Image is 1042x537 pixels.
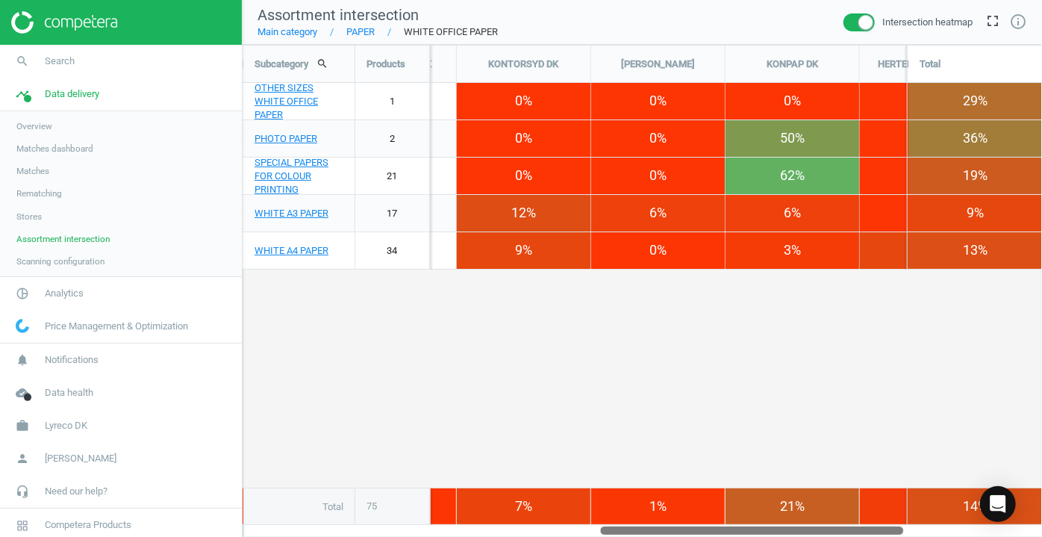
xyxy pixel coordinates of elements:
[8,279,37,308] i: pie_chart_outlined
[457,158,590,194] div: 0%
[860,158,993,194] div: 0%
[16,187,62,199] span: Rematching
[591,488,725,524] div: 1 %
[984,12,1002,30] i: fullscreen
[45,353,99,367] span: Notifications
[375,25,498,39] a: WHITE OFFICE PAPER
[45,419,87,432] span: Lyreco DK
[45,55,75,68] span: Search
[726,83,859,119] div: 0%
[726,120,859,157] div: 50%
[45,87,99,101] span: Data delivery
[908,83,1042,119] div: 29%
[243,488,355,526] div: Total
[591,195,725,232] div: 6%
[591,46,725,83] div: [PERSON_NAME]
[8,346,37,374] i: notifications
[243,232,355,270] a: WHITE A4 PAPER
[16,255,104,267] span: Scanning configuration
[355,488,429,524] div: 75
[16,319,29,333] img: wGWNvw8QSZomAAAAABJRU5ErkJggg==
[45,320,188,333] span: Price Management & Optimization
[860,232,993,269] div: 9%
[457,232,590,269] div: 9%
[355,46,429,83] div: Products
[726,488,859,524] div: 21 %
[11,11,117,34] img: ajHJNr6hYgQAAAAASUVORK5CYII=
[591,232,725,269] div: 0%
[726,46,859,83] div: KONPAP DK
[908,46,1042,83] div: Total
[355,120,429,158] a: 2
[591,158,725,194] div: 0%
[45,287,84,300] span: Analytics
[16,120,52,132] span: Overview
[45,386,93,400] span: Data health
[16,143,93,155] span: Matches dashboard
[8,379,37,407] i: cloud_done
[243,83,355,120] a: OTHER SIZES WHITE OFFICE PAPER
[258,25,317,39] a: Main category
[8,477,37,506] i: headset_mic
[457,195,590,232] div: 12%
[908,232,1042,269] div: 13%
[45,518,131,532] span: Competera Products
[457,46,590,83] div: KONTORSYD DK
[16,165,49,177] span: Matches
[355,232,429,270] a: 34
[591,120,725,157] div: 0%
[258,6,419,24] span: Assortment intersection
[726,195,859,232] div: 6%
[457,120,590,157] div: 0%
[726,232,859,269] div: 3%
[308,51,337,76] button: search
[8,47,37,75] i: search
[45,485,107,498] span: Need our help?
[317,25,375,39] a: PAPER
[45,452,116,465] span: [PERSON_NAME]
[860,488,993,524] div: 4 %
[860,195,993,232] div: 0%
[980,486,1016,522] div: Open Intercom Messenger
[16,211,42,223] span: Stores
[591,83,725,119] div: 0%
[8,80,37,108] i: timeline
[860,83,993,119] div: 0%
[8,412,37,440] i: work
[908,120,1042,157] div: 36%
[1009,13,1027,31] i: info_outline
[243,195,355,232] a: WHITE A3 PAPER
[243,120,355,158] a: PHOTO PAPER
[908,195,1042,232] div: 9%
[1009,13,1027,32] a: info_outline
[8,444,37,473] i: person
[355,158,429,195] a: 21
[355,195,429,232] a: 17
[457,488,590,524] div: 7 %
[882,16,973,29] span: Intersection heatmap
[16,233,110,245] span: Assortment intersection
[243,46,355,82] div: Subcategory
[860,46,993,83] div: HERTELSBORESKO DK
[908,488,1042,524] div: 14%
[243,158,355,195] a: SPECIAL PAPERS FOR COLOUR PRINTING
[457,83,590,119] div: 0%
[860,120,993,157] div: 0%
[908,158,1042,194] div: 19%
[355,83,429,120] a: 1
[726,158,859,194] div: 62%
